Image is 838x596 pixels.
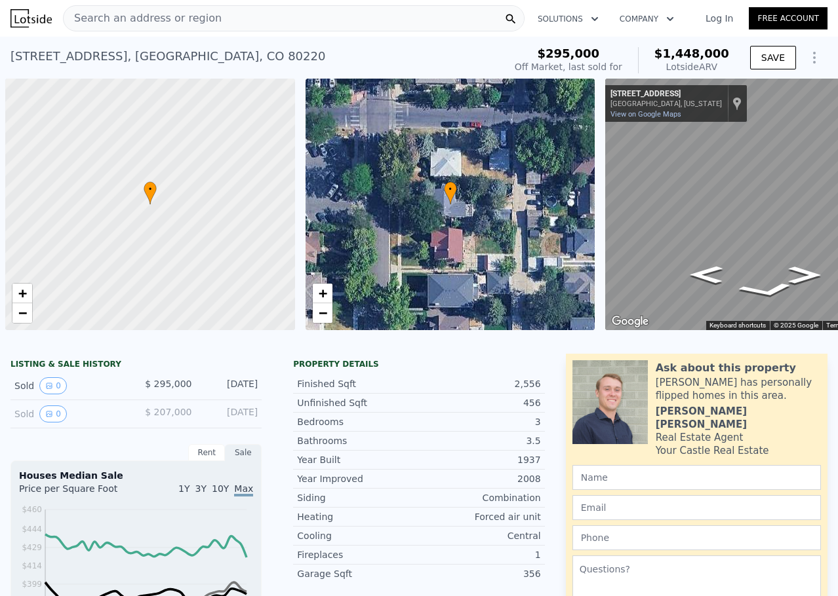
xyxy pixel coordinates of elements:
tspan: $414 [22,561,42,570]
button: View historical data [39,405,67,422]
span: − [18,305,27,321]
a: Zoom in [12,284,32,303]
tspan: $429 [22,543,42,552]
div: Off Market, last sold for [515,60,622,73]
a: Free Account [749,7,828,29]
a: Zoom out [12,303,32,323]
div: Sold [14,405,126,422]
div: 356 [419,567,541,580]
span: Max [234,483,253,496]
div: Year Built [297,453,419,466]
div: LISTING & SALE HISTORY [10,359,262,372]
div: Finished Sqft [297,377,419,390]
div: [DATE] [202,377,258,394]
div: 3 [419,415,541,428]
div: Central [419,529,541,542]
span: • [444,183,457,195]
a: Log In [690,12,749,25]
div: Sale [225,444,262,461]
img: Lotside [10,9,52,28]
span: © 2025 Google [774,322,818,329]
div: Lotside ARV [654,60,729,73]
div: 2008 [419,472,541,485]
div: Your Castle Real Estate [656,444,769,457]
div: • [144,181,157,204]
div: Rent [188,444,225,461]
div: Forced air unit [419,510,541,523]
path: Go West [721,278,811,302]
span: $1,448,000 [654,47,729,60]
div: 1937 [419,453,541,466]
div: Ask about this property [656,360,796,376]
div: [PERSON_NAME] [PERSON_NAME] [656,405,821,431]
span: + [318,285,327,301]
a: View on Google Maps [610,110,681,119]
div: Property details [293,359,544,369]
div: 1 [419,548,541,561]
div: Bathrooms [297,434,419,447]
span: $295,000 [538,47,600,60]
span: 10Y [212,483,229,494]
span: 3Y [195,483,207,494]
tspan: $444 [22,525,42,534]
div: Garage Sqft [297,567,419,580]
path: Go North, Albion St [676,262,736,288]
div: Houses Median Sale [19,469,253,482]
div: [STREET_ADDRESS] , [GEOGRAPHIC_DATA] , CO 80220 [10,47,325,65]
div: [STREET_ADDRESS] [610,89,722,100]
a: Zoom out [313,303,332,323]
a: Show location on map [732,96,742,111]
span: Search an address or region [64,10,222,26]
span: + [18,285,27,301]
div: [PERSON_NAME] has personally flipped homes in this area. [656,376,821,402]
span: − [318,305,327,321]
button: Keyboard shortcuts [709,321,766,330]
button: Solutions [527,7,609,31]
span: 1Y [178,483,190,494]
path: Go South, Albion St [775,263,834,288]
span: $ 207,000 [145,407,191,417]
div: • [444,181,457,204]
a: Zoom in [313,284,332,303]
input: Email [572,495,821,520]
a: Open this area in Google Maps (opens a new window) [609,313,652,330]
div: Year Improved [297,472,419,485]
img: Google [609,313,652,330]
div: Cooling [297,529,419,542]
div: Heating [297,510,419,523]
div: [GEOGRAPHIC_DATA], [US_STATE] [610,100,722,108]
div: Combination [419,491,541,504]
div: Price per Square Foot [19,482,136,503]
div: Real Estate Agent [656,431,744,444]
input: Name [572,465,821,490]
div: 3.5 [419,434,541,447]
input: Phone [572,525,821,550]
tspan: $460 [22,505,42,514]
button: Company [609,7,685,31]
button: View historical data [39,377,67,394]
span: • [144,183,157,195]
button: Show Options [801,45,828,71]
div: Unfinished Sqft [297,396,419,409]
div: 2,556 [419,377,541,390]
div: Sold [14,377,126,394]
tspan: $399 [22,580,42,589]
div: Bedrooms [297,415,419,428]
div: Siding [297,491,419,504]
button: SAVE [750,46,796,69]
div: Fireplaces [297,548,419,561]
span: $ 295,000 [145,379,191,389]
div: 456 [419,396,541,409]
div: [DATE] [202,405,258,422]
